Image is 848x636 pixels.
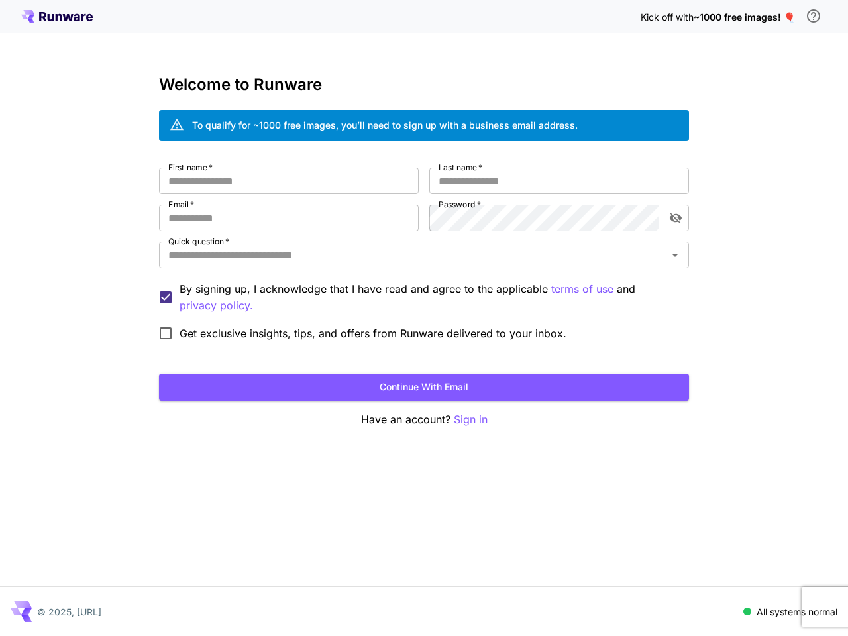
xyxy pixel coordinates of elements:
[168,236,229,247] label: Quick question
[757,605,837,619] p: All systems normal
[192,118,578,132] div: To qualify for ~1000 free images, you’ll need to sign up with a business email address.
[641,11,694,23] span: Kick off with
[664,206,688,230] button: toggle password visibility
[180,325,566,341] span: Get exclusive insights, tips, and offers from Runware delivered to your inbox.
[180,297,253,314] button: By signing up, I acknowledge that I have read and agree to the applicable terms of use and
[159,76,689,94] h3: Welcome to Runware
[159,411,689,428] p: Have an account?
[551,281,613,297] p: terms of use
[37,605,101,619] p: © 2025, [URL]
[180,281,678,314] p: By signing up, I acknowledge that I have read and agree to the applicable and
[800,3,827,29] button: In order to qualify for free credit, you need to sign up with a business email address and click ...
[159,374,689,401] button: Continue with email
[694,11,795,23] span: ~1000 free images! 🎈
[180,297,253,314] p: privacy policy.
[168,162,213,173] label: First name
[168,199,194,210] label: Email
[551,281,613,297] button: By signing up, I acknowledge that I have read and agree to the applicable and privacy policy.
[454,411,488,428] button: Sign in
[439,162,482,173] label: Last name
[439,199,481,210] label: Password
[666,246,684,264] button: Open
